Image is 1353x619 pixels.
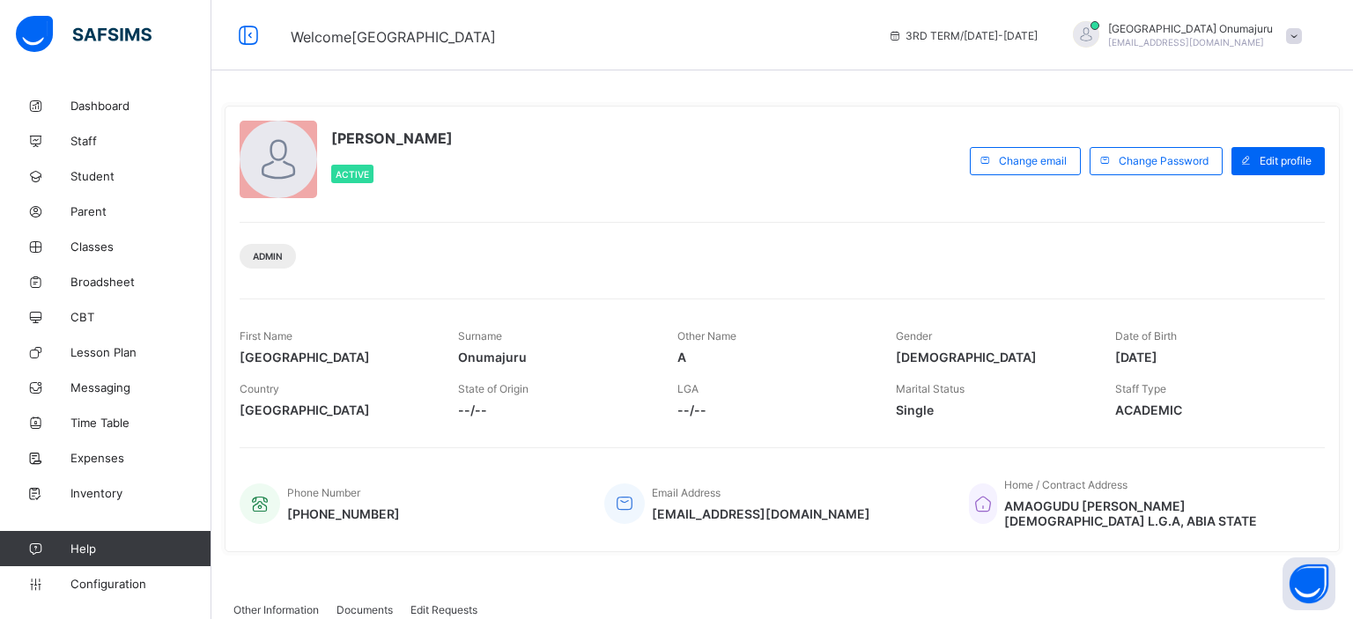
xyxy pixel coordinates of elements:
[240,329,292,343] span: First Name
[410,603,477,616] span: Edit Requests
[1108,22,1273,35] span: [GEOGRAPHIC_DATA] Onumajuru
[888,29,1038,42] span: session/term information
[70,380,211,394] span: Messaging
[652,506,870,521] span: [EMAIL_ADDRESS][DOMAIN_NAME]
[70,204,211,218] span: Parent
[70,310,211,324] span: CBT
[291,28,496,46] span: Welcome [GEOGRAPHIC_DATA]
[458,350,650,365] span: Onumajuru
[677,329,736,343] span: Other Name
[677,382,699,395] span: LGA
[70,99,211,113] span: Dashboard
[999,154,1067,167] span: Change email
[240,402,432,417] span: [GEOGRAPHIC_DATA]
[1119,154,1209,167] span: Change Password
[1108,37,1264,48] span: [EMAIL_ADDRESS][DOMAIN_NAME]
[677,350,869,365] span: A
[458,329,502,343] span: Surname
[287,506,400,521] span: [PHONE_NUMBER]
[1115,329,1177,343] span: Date of Birth
[1004,478,1127,491] span: Home / Contract Address
[70,134,211,148] span: Staff
[1004,498,1307,528] span: AMAOGUDU [PERSON_NAME][DEMOGRAPHIC_DATA] L.G.A, ABIA STATE
[240,382,279,395] span: Country
[1115,350,1307,365] span: [DATE]
[896,329,932,343] span: Gender
[652,486,721,499] span: Email Address
[240,350,432,365] span: [GEOGRAPHIC_DATA]
[253,251,283,262] span: Admin
[70,577,211,591] span: Configuration
[1283,557,1335,610] button: Open asap
[70,239,211,254] span: Classes
[70,416,211,430] span: Time Table
[1115,402,1307,417] span: ACADEMIC
[896,382,965,395] span: Marital Status
[70,275,211,289] span: Broadsheet
[896,402,1088,417] span: Single
[1260,154,1312,167] span: Edit profile
[677,402,869,417] span: --/--
[16,16,152,53] img: safsims
[896,350,1088,365] span: [DEMOGRAPHIC_DATA]
[287,486,360,499] span: Phone Number
[1055,21,1311,50] div: FlorenceOnumajuru
[336,603,393,616] span: Documents
[336,169,369,180] span: Active
[70,451,211,465] span: Expenses
[331,129,453,147] span: [PERSON_NAME]
[70,486,211,500] span: Inventory
[233,603,319,616] span: Other Information
[458,402,650,417] span: --/--
[70,169,211,183] span: Student
[1115,382,1166,395] span: Staff Type
[70,345,211,359] span: Lesson Plan
[70,542,211,556] span: Help
[458,382,529,395] span: State of Origin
